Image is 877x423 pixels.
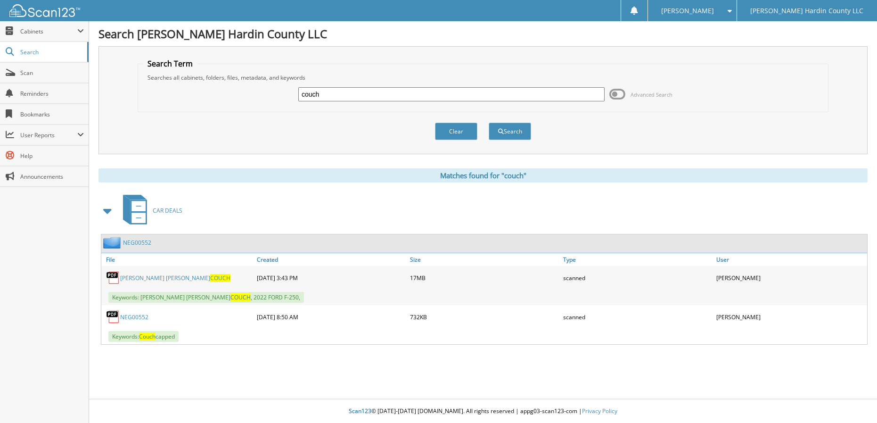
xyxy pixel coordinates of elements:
[20,27,77,35] span: Cabinets
[20,173,84,181] span: Announcements
[750,8,863,14] span: [PERSON_NAME] Hardin County LLC
[230,293,251,301] span: COUCH
[143,58,197,69] legend: Search Term
[561,307,714,326] div: scanned
[106,310,120,324] img: PDF.png
[89,400,877,423] div: © [DATE]-[DATE] [DOMAIN_NAME]. All rights reserved | appg03-scan123-com |
[661,8,714,14] span: [PERSON_NAME]
[582,407,617,415] a: Privacy Policy
[561,253,714,266] a: Type
[408,307,561,326] div: 732KB
[103,237,123,249] img: folder2.png
[210,274,230,282] span: COUCH
[435,123,477,140] button: Clear
[108,331,179,342] span: Keywords: capped
[139,332,156,340] span: Couch
[561,268,714,287] div: scanned
[20,90,84,98] span: Reminders
[101,253,254,266] a: File
[153,207,182,215] span: CAR DEALS
[143,74,824,82] div: Searches all cabinets, folders, files, metadata, and keywords
[714,268,867,287] div: [PERSON_NAME]
[20,110,84,118] span: Bookmarks
[120,274,230,282] a: [PERSON_NAME] [PERSON_NAME]COUCH
[408,268,561,287] div: 17MB
[20,69,84,77] span: Scan
[108,292,304,303] span: Keywords: [PERSON_NAME] [PERSON_NAME] , 2022 FORD F-250,
[20,152,84,160] span: Help
[106,271,120,285] img: PDF.png
[9,4,80,17] img: scan123-logo-white.svg
[20,48,82,56] span: Search
[830,378,877,423] iframe: Chat Widget
[117,192,182,229] a: CAR DEALS
[408,253,561,266] a: Size
[489,123,531,140] button: Search
[714,307,867,326] div: [PERSON_NAME]
[123,239,151,247] a: NEG00552
[714,253,867,266] a: User
[98,26,868,41] h1: Search [PERSON_NAME] Hardin County LLC
[98,168,868,182] div: Matches found for "couch"
[254,253,408,266] a: Created
[254,268,408,287] div: [DATE] 3:43 PM
[349,407,371,415] span: Scan123
[631,91,672,98] span: Advanced Search
[20,131,77,139] span: User Reports
[254,307,408,326] div: [DATE] 8:50 AM
[120,313,148,321] a: NEG00552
